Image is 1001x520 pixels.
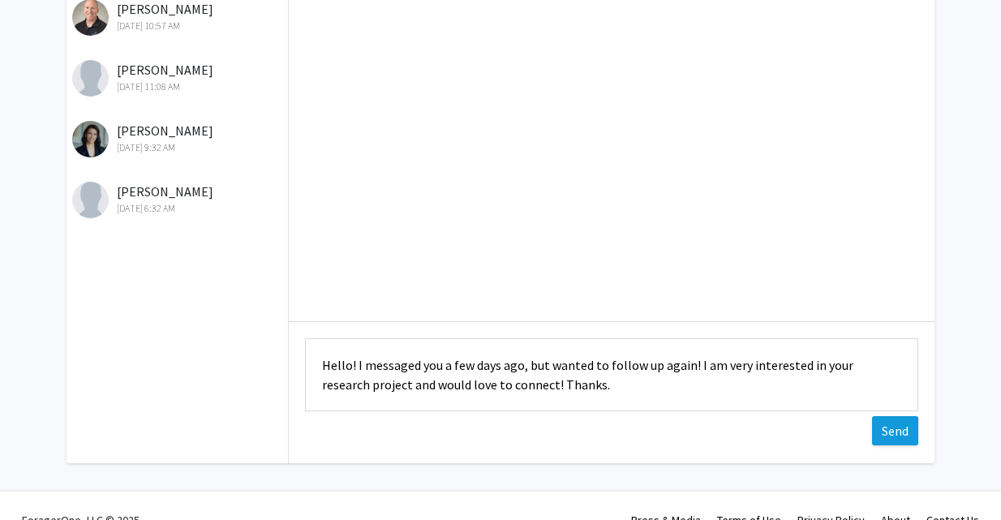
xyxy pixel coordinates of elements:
[72,19,284,33] div: [DATE] 10:57 AM
[72,182,109,218] img: Lisa Kenyon
[72,201,284,216] div: [DATE] 6:32 AM
[72,80,284,94] div: [DATE] 11:08 AM
[72,121,284,155] div: [PERSON_NAME]
[72,60,284,94] div: [PERSON_NAME]
[72,182,284,216] div: [PERSON_NAME]
[872,416,918,445] button: Send
[305,338,918,411] textarea: Message
[72,121,109,157] img: Cindy Mendez
[12,447,69,508] iframe: Chat
[72,60,109,97] img: Kelly Machnik
[72,140,284,155] div: [DATE] 9:32 AM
